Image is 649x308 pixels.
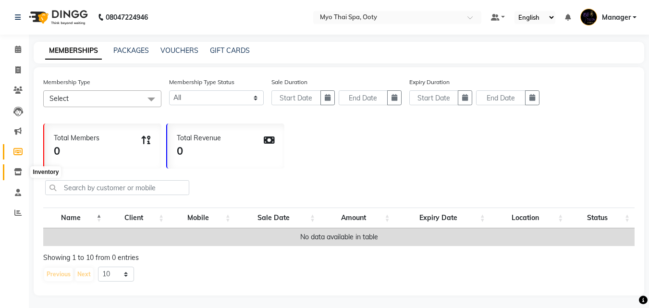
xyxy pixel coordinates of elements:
[45,42,102,60] a: MEMBERSHIPS
[169,78,234,86] label: Membership Type Status
[106,4,148,31] b: 08047224946
[45,180,189,195] input: Search by customer or mobile
[210,46,250,55] a: GIFT CARDS
[43,78,90,86] label: Membership Type
[320,208,394,228] th: Amount: activate to sort column ascending
[271,90,320,105] input: Start Date
[409,90,458,105] input: Start Date
[580,9,597,25] img: Manager
[54,133,99,143] div: Total Members
[160,46,198,55] a: VOUCHERS
[54,143,99,159] div: 0
[177,143,221,159] div: 0
[395,208,490,228] th: Expiry Date: activate to sort column ascending
[43,253,635,263] div: Showing 1 to 10 from 0 entries
[169,208,235,228] th: Mobile: activate to sort column ascending
[271,78,307,86] label: Sale Duration
[43,228,635,246] td: No data available in table
[44,268,73,281] button: Previous
[409,78,450,86] label: Expiry Duration
[490,208,568,228] th: Location: activate to sort column ascending
[177,133,221,143] div: Total Revenue
[43,208,107,228] th: Name: activate to sort column descending
[107,208,169,228] th: Client: activate to sort column ascending
[30,166,61,178] div: Inventory
[568,208,635,228] th: Status: activate to sort column ascending
[235,208,320,228] th: Sale Date: activate to sort column ascending
[476,90,525,105] input: End Date
[49,94,69,103] span: Select
[24,4,90,31] img: logo
[75,268,93,281] button: Next
[113,46,149,55] a: PACKAGES
[339,90,388,105] input: End Date
[602,12,631,23] span: Manager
